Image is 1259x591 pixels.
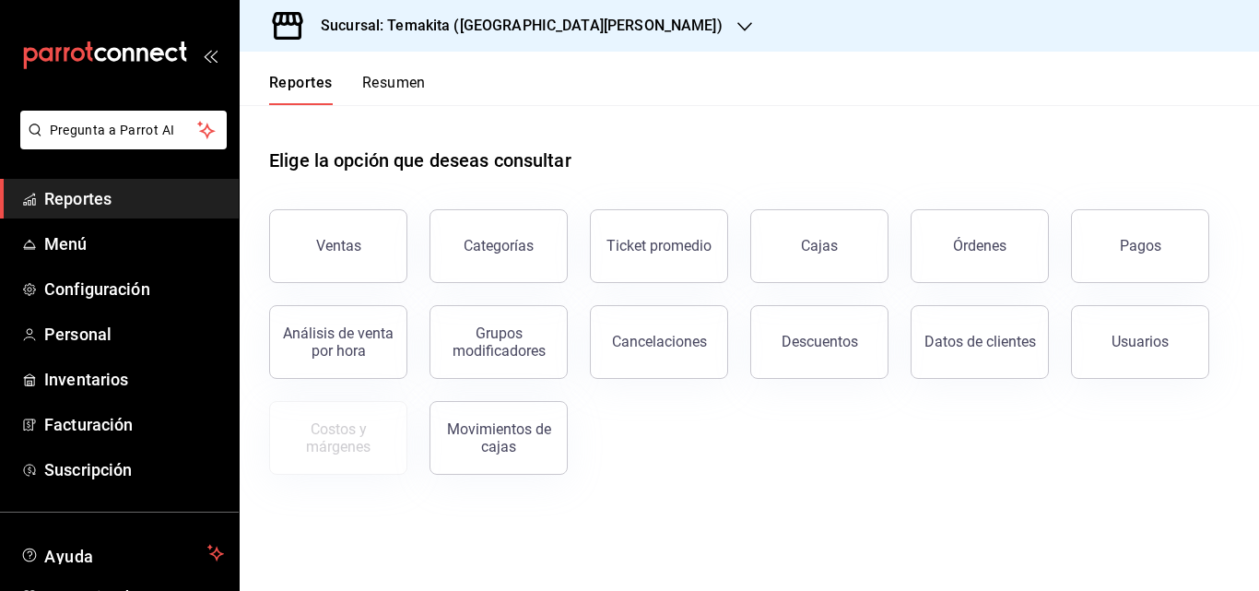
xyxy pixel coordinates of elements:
[441,420,556,455] div: Movimientos de cajas
[612,333,707,350] div: Cancelaciones
[782,333,858,350] div: Descuentos
[429,209,568,283] button: Categorías
[13,134,227,153] a: Pregunta a Parrot AI
[44,367,224,392] span: Inventarios
[1071,209,1209,283] button: Pagos
[911,305,1049,379] button: Datos de clientes
[20,111,227,149] button: Pregunta a Parrot AI
[281,420,395,455] div: Costos y márgenes
[429,305,568,379] button: Grupos modificadores
[750,305,888,379] button: Descuentos
[269,401,407,475] button: Contrata inventarios para ver este reporte
[316,237,361,254] div: Ventas
[269,209,407,283] button: Ventas
[590,305,728,379] button: Cancelaciones
[203,48,218,63] button: open_drawer_menu
[441,325,556,360] div: Grupos modificadores
[50,121,198,140] span: Pregunta a Parrot AI
[924,333,1036,350] div: Datos de clientes
[44,231,224,256] span: Menú
[590,209,728,283] button: Ticket promedio
[801,235,839,257] div: Cajas
[44,542,200,564] span: Ayuda
[44,412,224,437] span: Facturación
[911,209,1049,283] button: Órdenes
[269,74,333,105] button: Reportes
[429,401,568,475] button: Movimientos de cajas
[306,15,723,37] h3: Sucursal: Temakita ([GEOGRAPHIC_DATA][PERSON_NAME])
[44,457,224,482] span: Suscripción
[44,186,224,211] span: Reportes
[750,209,888,283] a: Cajas
[464,237,534,254] div: Categorías
[953,237,1006,254] div: Órdenes
[269,305,407,379] button: Análisis de venta por hora
[269,147,571,174] h1: Elige la opción que deseas consultar
[281,325,395,360] div: Análisis de venta por hora
[1112,333,1169,350] div: Usuarios
[1071,305,1209,379] button: Usuarios
[44,322,224,347] span: Personal
[362,74,426,105] button: Resumen
[606,237,712,254] div: Ticket promedio
[44,277,224,301] span: Configuración
[1120,237,1161,254] div: Pagos
[269,74,426,105] div: navigation tabs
